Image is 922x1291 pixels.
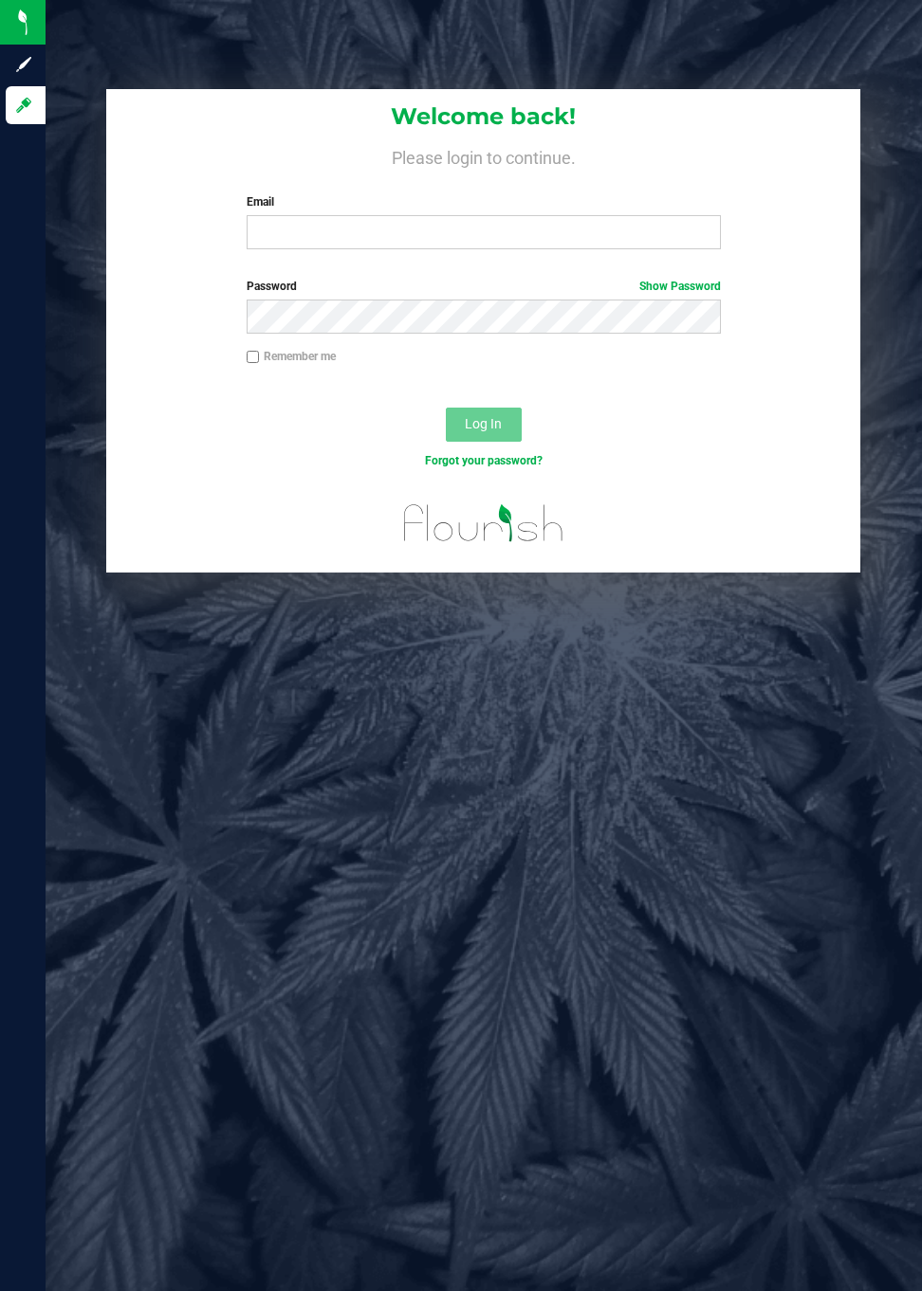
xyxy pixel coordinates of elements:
input: Remember me [247,351,260,364]
inline-svg: Log in [14,96,33,115]
a: Show Password [639,280,721,293]
h4: Please login to continue. [106,144,860,167]
inline-svg: Sign up [14,55,33,74]
label: Email [247,193,721,210]
a: Forgot your password? [425,454,543,467]
label: Remember me [247,348,336,365]
span: Log In [465,416,502,431]
button: Log In [446,408,522,442]
img: flourish_logo.svg [390,489,579,557]
span: Password [247,280,297,293]
h1: Welcome back! [106,104,860,129]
